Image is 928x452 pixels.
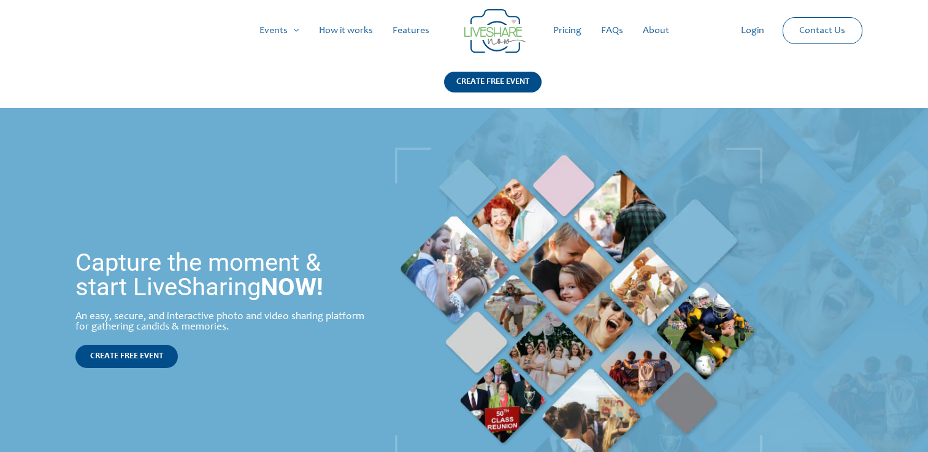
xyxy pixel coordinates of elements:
[90,352,163,361] span: CREATE FREE EVENT
[309,11,383,50] a: How it works
[261,273,323,301] strong: NOW!
[731,11,774,50] a: Login
[633,11,679,50] a: About
[250,11,309,50] a: Events
[464,9,526,53] img: LiveShare logo - Capture & Share Event Memories
[543,11,591,50] a: Pricing
[591,11,633,50] a: FAQs
[75,250,369,299] h1: Capture the moment & start LiveSharing
[789,18,855,43] a: Contact Us
[444,72,542,92] div: CREATE FREE EVENT
[75,345,178,368] a: CREATE FREE EVENT
[75,312,369,333] div: An easy, secure, and interactive photo and video sharing platform for gathering candids & memories.
[444,72,542,108] a: CREATE FREE EVENT
[383,11,439,50] a: Features
[21,11,907,50] nav: Site Navigation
